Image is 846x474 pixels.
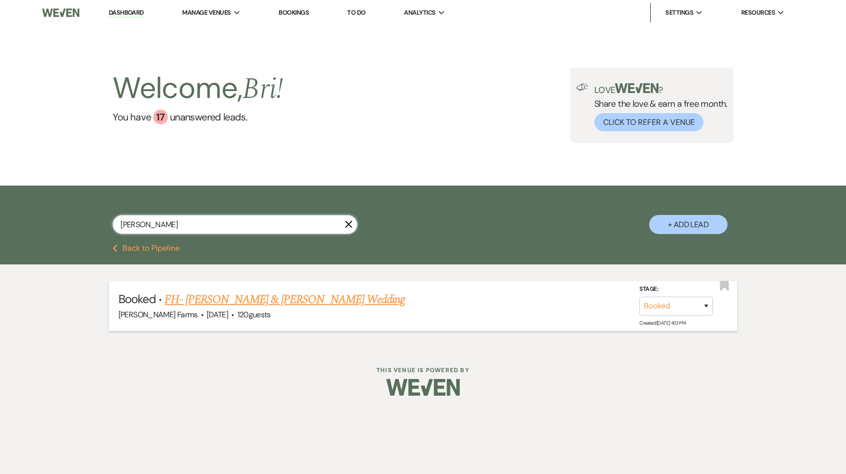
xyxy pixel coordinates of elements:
[113,215,357,234] input: Search by name, event date, email address or phone number
[113,68,283,110] h2: Welcome,
[615,83,658,93] img: weven-logo-green.svg
[42,2,79,23] img: Weven Logo
[237,309,271,320] span: 120 guests
[639,284,713,295] label: Stage:
[639,320,685,326] span: Created: [DATE] 4:13 PM
[347,8,365,17] a: To Do
[118,291,156,307] span: Booked
[665,8,693,18] span: Settings
[153,110,168,124] div: 17
[279,8,309,17] a: Bookings
[594,83,728,95] p: Love ?
[118,309,198,320] span: [PERSON_NAME] Farms
[113,110,283,124] a: You have 17 unanswered leads.
[113,244,180,252] button: Back to Pipeline
[182,8,231,18] span: Manage Venues
[109,8,144,18] a: Dashboard
[164,291,405,308] a: FH- [PERSON_NAME] & [PERSON_NAME] Wedding
[404,8,435,18] span: Analytics
[576,83,588,91] img: loud-speaker-illustration.svg
[741,8,775,18] span: Resources
[386,370,460,404] img: Weven Logo
[207,309,228,320] span: [DATE]
[242,67,283,112] span: Bri !
[649,215,728,234] button: + Add Lead
[594,113,704,131] button: Click to Refer a Venue
[588,83,728,131] div: Share the love & earn a free month.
